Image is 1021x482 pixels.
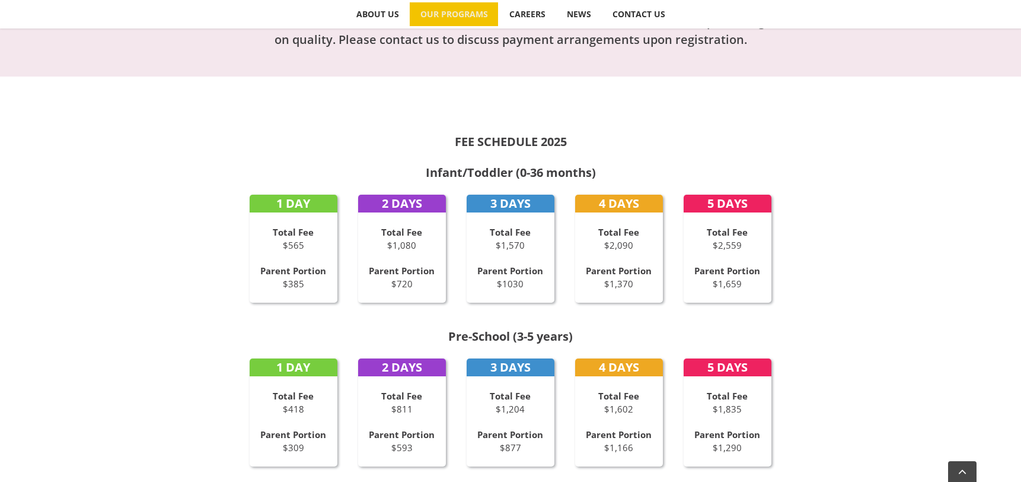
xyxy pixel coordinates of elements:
strong: Parent Portion [369,265,435,277]
strong: Parent Portion [369,429,435,440]
strong: 5 DAYS [707,359,748,375]
strong: FEE SCHEDULE 2025 [455,134,567,150]
strong: Parent Portion [586,265,652,277]
p: $1,835 [684,389,771,416]
strong: 3 DAYS [490,195,531,211]
strong: Total Fee [381,226,422,238]
p: $418 [250,389,337,416]
strong: Total Fee [598,226,639,238]
p: $1,290 [684,428,771,455]
strong: Total Fee [273,390,314,402]
strong: Pre-School (3-5 years) [448,328,573,344]
span: NEWS [567,10,591,18]
strong: Infant/Toddler (0-36 months) [426,164,596,180]
p: $309 [250,428,337,455]
strong: Parent Portion [477,265,543,277]
strong: 4 DAYS [599,359,639,375]
strong: 3 DAYS [490,359,531,375]
strong: Parent Portion [260,265,326,277]
p: $385 [250,264,337,291]
a: CONTACT US [602,2,675,26]
a: OUR PROGRAMS [410,2,498,26]
strong: Total Fee [381,390,422,402]
strong: 2 DAYS [382,195,422,211]
span: CONTACT US [612,10,665,18]
p: $1030 [467,264,554,291]
p: $1,080 [358,226,446,252]
p: $593 [358,428,446,455]
a: NEWS [556,2,601,26]
strong: Parent Portion [477,429,543,440]
p: $1,166 [575,428,663,455]
p: $877 [467,428,554,455]
strong: Parent Portion [694,265,760,277]
span: ABOUT US [356,10,399,18]
p: $1,370 [575,264,663,291]
strong: 4 DAYS [599,195,639,211]
strong: Parent Portion [586,429,652,440]
strong: 1 DAY [276,195,310,211]
p: $1,602 [575,389,663,416]
h2: We have endeavoured to maintain affordable costs for childcare, without compromising on quality. ... [250,13,771,49]
p: $811 [358,389,446,416]
span: CAREERS [509,10,545,18]
p: $2,559 [684,226,771,252]
p: $2,090 [575,226,663,252]
strong: 5 DAYS [707,195,748,211]
p: $565 [250,226,337,252]
strong: Total Fee [490,390,531,402]
p: $1,659 [684,264,771,291]
a: ABOUT US [346,2,409,26]
strong: Total Fee [707,390,748,402]
p: $720 [358,264,446,291]
strong: Total Fee [598,390,639,402]
p: $1,570 [467,226,554,252]
p: $1,204 [467,389,554,416]
strong: Parent Portion [694,429,760,440]
strong: Total Fee [273,226,314,238]
strong: Parent Portion [260,429,326,440]
strong: 2 DAYS [382,359,422,375]
strong: Total Fee [707,226,748,238]
strong: Total Fee [490,226,531,238]
span: OUR PROGRAMS [420,10,488,18]
strong: 1 DAY [276,359,310,375]
a: CAREERS [499,2,556,26]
